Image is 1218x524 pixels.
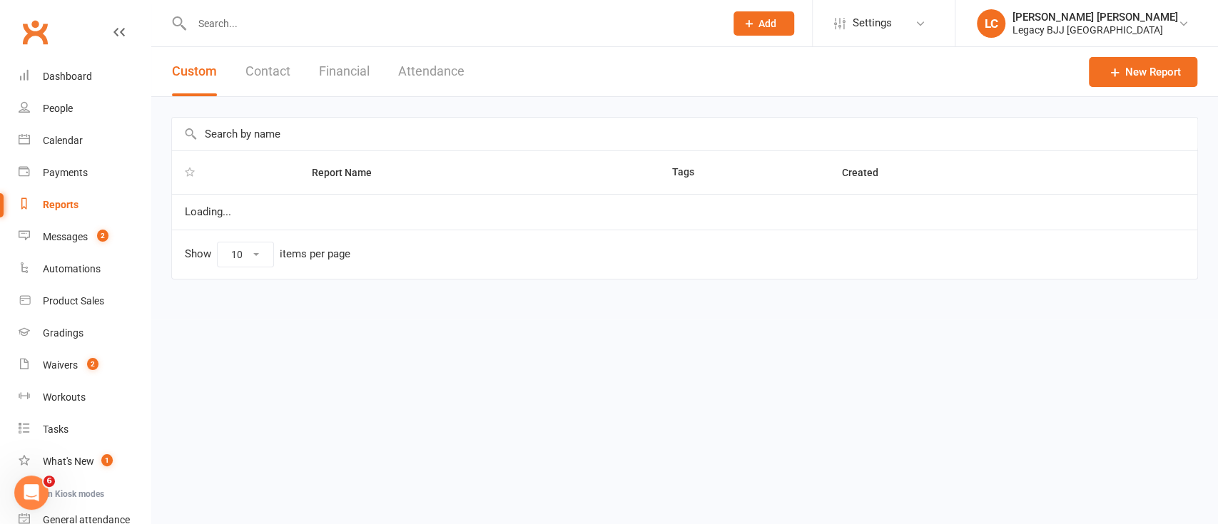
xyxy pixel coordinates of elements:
[734,11,794,36] button: Add
[312,167,387,178] span: Report Name
[758,18,776,29] span: Add
[185,242,350,267] div: Show
[245,47,290,96] button: Contact
[43,423,68,435] div: Tasks
[19,61,151,93] a: Dashboard
[1089,57,1197,87] a: New Report
[188,14,715,34] input: Search...
[19,253,151,285] a: Automations
[659,151,829,194] th: Tags
[43,456,94,467] div: What's New
[19,381,151,413] a: Workouts
[19,93,151,125] a: People
[172,194,1197,230] td: Loading...
[1013,24,1178,36] div: Legacy BJJ [GEOGRAPHIC_DATA]
[398,47,465,96] button: Attendance
[43,135,83,146] div: Calendar
[172,47,217,96] button: Custom
[14,476,49,510] iframe: Intercom live chat
[97,230,108,242] span: 2
[19,221,151,253] a: Messages 2
[87,358,98,370] span: 2
[43,231,88,242] div: Messages
[101,454,113,466] span: 1
[19,317,151,349] a: Gradings
[43,263,101,274] div: Automations
[842,167,894,178] span: Created
[172,118,1197,150] input: Search by name
[842,164,894,181] button: Created
[43,295,104,307] div: Product Sales
[19,349,151,381] a: Waivers 2
[43,391,86,403] div: Workouts
[43,103,73,114] div: People
[19,413,151,446] a: Tasks
[19,446,151,478] a: What's New1
[44,476,55,487] span: 6
[19,125,151,157] a: Calendar
[280,248,350,260] div: items per page
[43,199,78,210] div: Reports
[319,47,370,96] button: Financial
[19,189,151,221] a: Reports
[43,71,92,82] div: Dashboard
[43,167,88,178] div: Payments
[853,7,892,39] span: Settings
[43,327,83,339] div: Gradings
[19,157,151,189] a: Payments
[17,14,53,50] a: Clubworx
[1013,11,1178,24] div: [PERSON_NAME] [PERSON_NAME]
[312,164,387,181] button: Report Name
[977,9,1005,38] div: LC
[43,359,78,371] div: Waivers
[19,285,151,317] a: Product Sales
